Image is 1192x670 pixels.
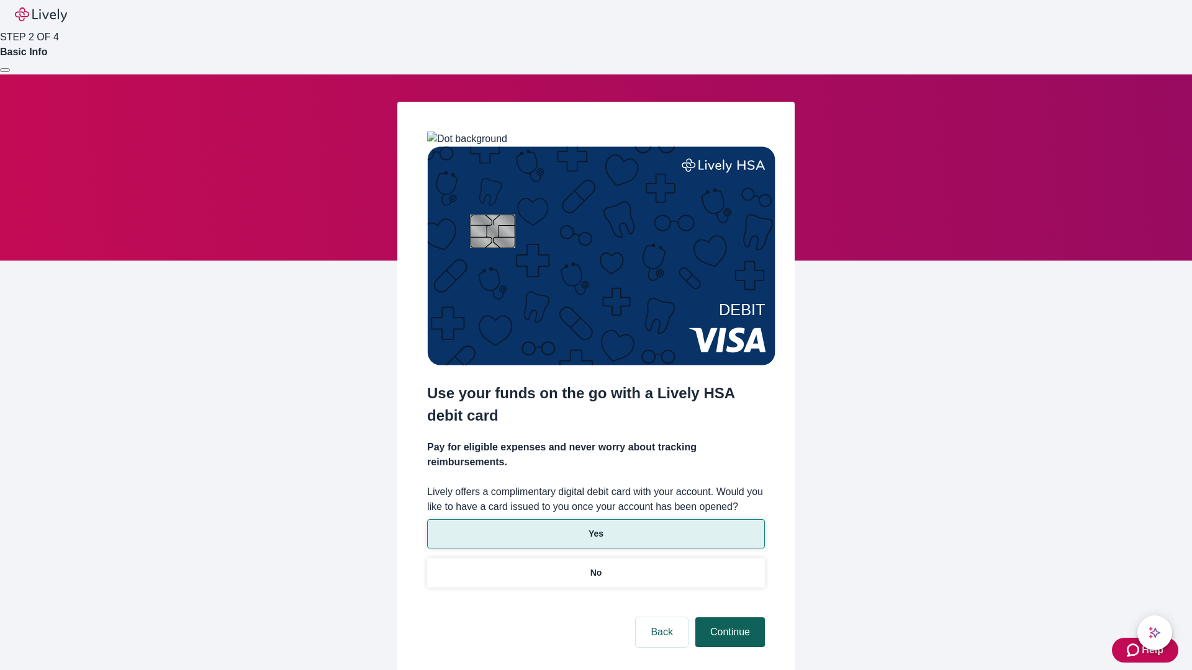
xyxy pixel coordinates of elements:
button: Back [636,617,688,647]
img: Debit card [427,146,775,365]
button: Continue [695,617,765,647]
button: No [427,558,765,587]
label: Lively offers a complimentary digital debit card with your account. Would you like to have a card... [427,485,765,514]
h4: Pay for eligible expenses and never worry about tracking reimbursements. [427,440,765,470]
svg: Lively AI Assistant [1149,627,1161,639]
img: Lively [15,7,67,22]
p: No [590,566,602,579]
h2: Use your funds on the go with a Lively HSA debit card [427,382,765,427]
button: Yes [427,519,765,548]
img: Dot background [427,132,507,146]
p: Yes [589,527,603,540]
button: chat [1137,615,1172,650]
button: Zendesk support iconHelp [1112,638,1178,663]
span: Help [1142,643,1163,658]
svg: Zendesk support icon [1127,643,1142,658]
